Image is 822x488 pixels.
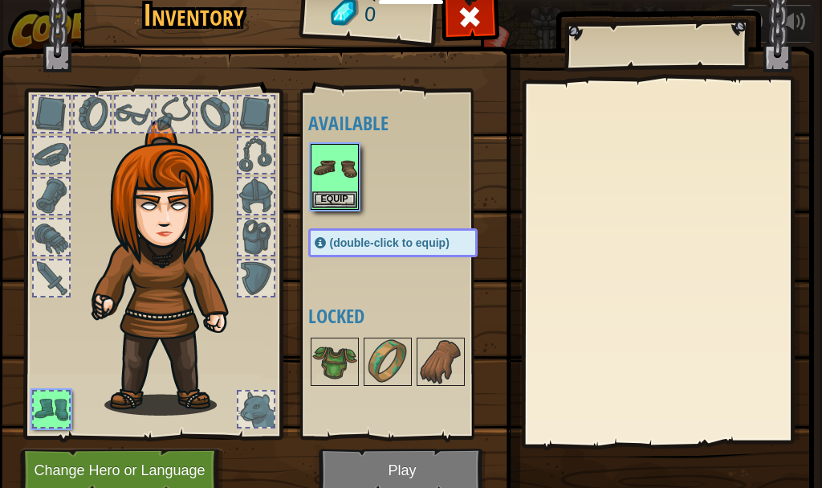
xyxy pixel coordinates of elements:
img: portrait.png [365,339,410,384]
button: Equip [312,191,357,208]
img: portrait.png [312,339,357,384]
img: portrait.png [418,339,463,384]
h4: Available [308,113,510,133]
img: hair_f2.png [84,120,257,416]
h4: Locked [308,306,510,326]
img: portrait.png [312,146,357,191]
span: (double-click to equip) [330,236,450,249]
